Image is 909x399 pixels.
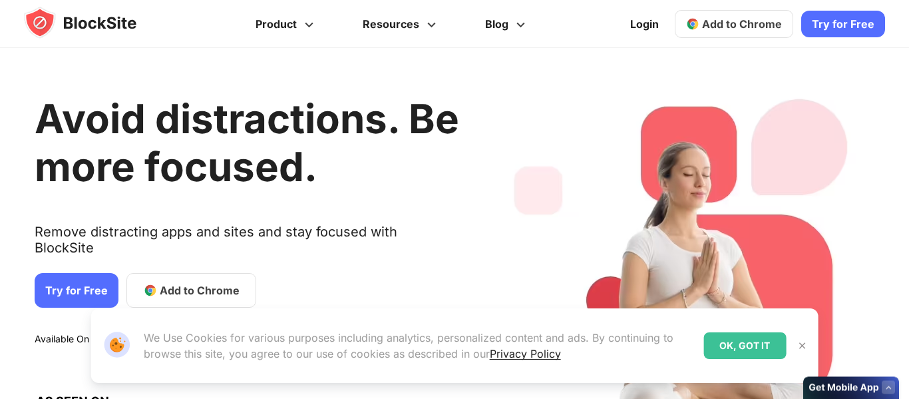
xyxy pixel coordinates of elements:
[801,11,885,37] a: Try for Free
[24,7,162,39] img: blocksite-icon.5d769676.svg
[793,337,811,354] button: Close
[35,333,89,346] text: Available On
[126,273,256,308] a: Add to Chrome
[144,330,693,362] p: We Use Cookies for various purposes including analytics, personalized content and ads. By continu...
[622,8,667,40] a: Login
[490,347,561,360] a: Privacy Policy
[686,17,699,31] img: chrome-icon.svg
[160,282,240,298] span: Add to Chrome
[675,10,793,38] a: Add to Chrome
[35,273,118,308] a: Try for Free
[703,332,786,359] div: OK, GOT IT
[702,17,782,31] span: Add to Chrome
[35,224,459,266] text: Remove distracting apps and sites and stay focused with BlockSite
[35,95,459,191] h1: Avoid distractions. Be more focused.
[797,340,807,351] img: Close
